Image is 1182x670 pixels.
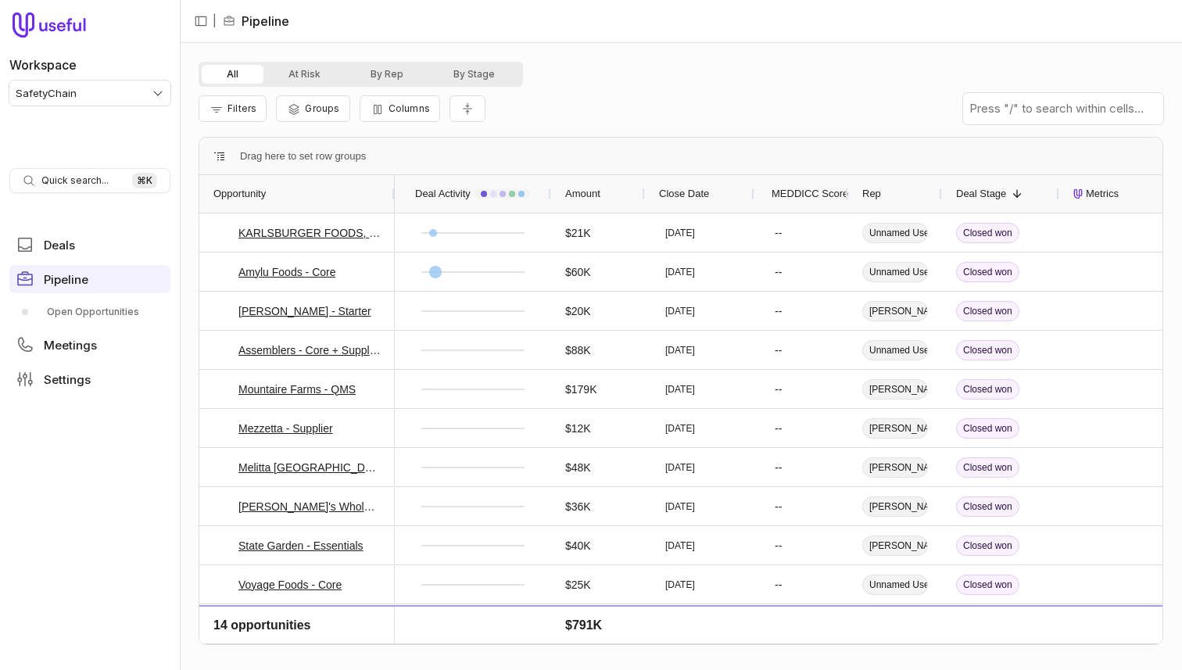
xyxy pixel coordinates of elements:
a: KARLSBURGER FOODS, INC - Core [238,224,381,242]
span: | [213,12,217,30]
div: -- [775,497,782,516]
span: $21K [565,224,591,242]
span: Unnamed User [862,614,928,634]
span: [PERSON_NAME] [862,379,928,399]
span: $134K [565,614,596,633]
span: $36K [565,497,591,516]
span: [PERSON_NAME] [862,457,928,478]
div: -- [775,263,782,281]
div: -- [775,302,782,321]
span: Pipeline [44,274,88,285]
div: -- [775,536,782,555]
time: [DATE] [665,461,695,474]
div: -- [775,419,782,438]
button: At Risk [263,65,346,84]
span: Metrics [1086,185,1119,203]
span: Opportunity [213,185,266,203]
button: All [202,65,263,84]
span: Close Date [659,185,709,203]
time: [DATE] [665,618,695,630]
time: [DATE] [665,500,695,513]
a: [PERSON_NAME]'s Wholesale Meats - Core [238,497,381,516]
span: Groups [305,102,339,114]
span: Unnamed User [862,262,928,282]
button: Collapse sidebar [189,9,213,33]
time: [DATE] [665,266,695,278]
a: Pipeline [9,265,170,293]
div: -- [775,341,782,360]
span: Closed won [956,418,1019,439]
div: MEDDICC Score [768,175,834,213]
a: Open Opportunities [9,299,170,324]
time: [DATE] [665,227,695,239]
span: Deals [44,239,75,251]
a: Mezzetta - Supplier [238,419,333,438]
time: [DATE] [665,422,695,435]
span: Closed won [956,614,1019,634]
button: By Stage [428,65,520,84]
span: Deal Activity [415,185,471,203]
button: Collapse all rows [450,95,485,123]
span: [PERSON_NAME] [862,418,928,439]
label: Workspace [9,56,77,74]
span: $40K [565,536,591,555]
div: -- [775,224,782,242]
span: $60K [565,263,591,281]
span: [PERSON_NAME] [862,301,928,321]
a: Melitta [GEOGRAPHIC_DATA] - Core [238,458,381,477]
time: [DATE] [665,539,695,552]
time: [DATE] [665,305,695,317]
span: Amount [565,185,600,203]
span: [PERSON_NAME] [862,496,928,517]
span: Quick search... [41,174,109,187]
div: -- [775,458,782,477]
span: $12K [565,419,591,438]
input: Press "/" to search within cells... [963,93,1163,124]
div: -- [775,614,782,633]
a: Deals [9,231,170,259]
div: -- [775,575,782,594]
span: Deal Stage [956,185,1006,203]
span: $179K [565,380,596,399]
span: Closed won [956,301,1019,321]
span: Columns [389,102,430,114]
span: Closed won [956,575,1019,595]
time: [DATE] [665,383,695,396]
span: Unnamed User [862,575,928,595]
span: $20K [565,302,591,321]
span: Closed won [956,457,1019,478]
button: By Rep [346,65,428,84]
span: Closed won [956,262,1019,282]
span: Meetings [44,339,97,351]
span: $48K [565,458,591,477]
span: $25K [565,575,591,594]
a: Settings [9,365,170,393]
time: [DATE] [665,579,695,591]
time: [DATE] [665,344,695,356]
button: Filter Pipeline [199,95,267,122]
a: [PERSON_NAME] - Starter [238,302,371,321]
span: Closed won [956,496,1019,517]
div: -- [775,380,782,399]
span: [PERSON_NAME] [862,536,928,556]
span: Filters [227,102,256,114]
span: $88K [565,341,591,360]
span: Unnamed User [862,340,928,360]
button: Group Pipeline [276,95,349,122]
a: Amylu Foods - Core [238,263,335,281]
a: Voyage Foods - Core [238,575,342,594]
span: Drag here to set row groups [240,147,366,166]
span: Settings [44,374,91,385]
span: MEDDICC Score [772,185,848,203]
kbd: ⌘ K [132,173,157,188]
a: Assemblers - Core + Suppliers [238,341,381,360]
a: Kettle Cuisine - New Deal [238,614,364,633]
span: Unnamed User [862,223,928,243]
div: Row Groups [240,147,366,166]
span: Rep [862,185,881,203]
span: Closed won [956,536,1019,556]
a: Mountaire Farms - QMS [238,380,356,399]
span: Closed won [956,379,1019,399]
li: Pipeline [223,12,289,30]
button: Columns [360,95,440,122]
